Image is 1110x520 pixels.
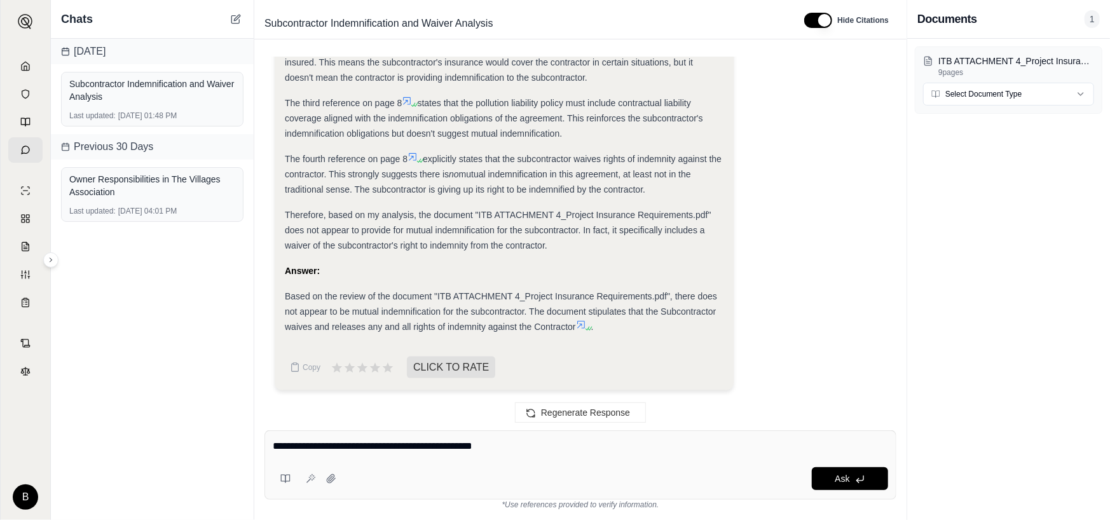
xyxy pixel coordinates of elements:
span: Last updated: [69,206,116,216]
span: Subcontractor Indemnification and Waiver Analysis [259,13,498,34]
p: ITB ATTACHMENT 4_Project Insurance Requirements.pdf [938,55,1094,67]
a: Custom Report [8,262,43,287]
h3: Documents [917,10,977,28]
span: Last updated: [69,111,116,121]
a: Home [8,53,43,79]
div: [DATE] 04:01 PM [69,206,235,216]
button: Regenerate Response [515,402,646,423]
span: Hide Citations [837,15,889,25]
a: Legal Search Engine [8,359,43,384]
span: Chats [61,10,93,28]
span: Ask [835,474,849,484]
div: Subcontractor Indemnification and Waiver Analysis [69,78,235,103]
button: New Chat [228,11,243,27]
span: explicitly states that the subcontractor waives rights of indemnity against the contractor. This ... [285,154,722,179]
span: The third reference on page 8 [285,98,402,108]
a: Contract Analysis [8,331,43,356]
span: Regenerate Response [541,407,630,418]
img: Expand sidebar [18,14,33,29]
span: states that the pollution liability policy must include contractual liability coverage aligned wi... [285,98,703,139]
button: ITB ATTACHMENT 4_Project Insurance Requirements.pdf9pages [923,55,1094,78]
a: Claim Coverage [8,234,43,259]
div: Edit Title [259,13,789,34]
button: Copy [285,355,325,380]
span: mutual indemnification in this agreement, at least not in the traditional sense. The subcontracto... [285,169,691,195]
span: 1 [1085,10,1100,28]
button: Ask [812,467,888,490]
button: Expand sidebar [13,9,38,34]
strong: Answer: [285,266,320,276]
span: Therefore, based on my analysis, the document "ITB ATTACHMENT 4_Project Insurance Requirements.pd... [285,210,711,250]
em: no [449,169,459,179]
a: Coverage Table [8,290,43,315]
p: 9 pages [938,67,1094,78]
span: Based on the review of the document "ITB ATTACHMENT 4_Project Insurance Requirements.pdf", there ... [285,291,717,332]
div: *Use references provided to verify information. [264,500,896,510]
div: [DATE] [51,39,254,64]
a: Single Policy [8,178,43,203]
span: discusses the subcontractor adding the contractor as an additional insured. This means the subcon... [285,42,693,83]
span: Copy [303,362,320,373]
div: Previous 30 Days [51,134,254,160]
div: Owner Responsibilities in The Villages Association [69,173,235,198]
div: [DATE] 01:48 PM [69,111,235,121]
a: Documents Vault [8,81,43,107]
div: B [13,484,38,510]
a: Chat [8,137,43,163]
span: . [591,322,594,332]
span: The fourth reference on page 8 [285,154,408,164]
span: CLICK TO RATE [407,357,495,378]
button: Expand sidebar [43,252,58,268]
a: Prompt Library [8,109,43,135]
a: Policy Comparisons [8,206,43,231]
